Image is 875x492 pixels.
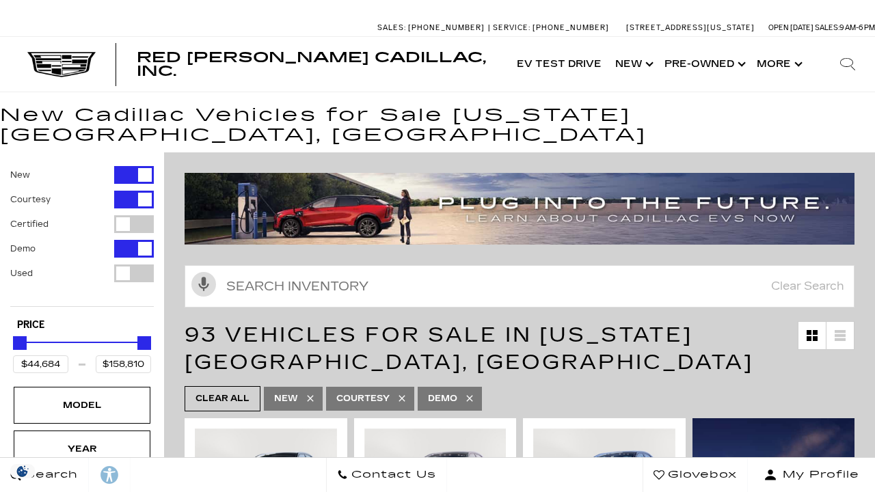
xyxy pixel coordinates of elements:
img: Opt-Out Icon [7,464,38,478]
a: Glovebox [643,458,748,492]
img: Cadillac Dark Logo with Cadillac White Text [27,52,96,78]
span: Search [21,465,78,484]
span: Clear All [196,390,250,407]
button: Open user profile menu [748,458,875,492]
span: Glovebox [664,465,737,484]
span: Red [PERSON_NAME] Cadillac, Inc. [137,49,486,79]
button: More [750,37,807,92]
label: Courtesy [10,193,51,206]
section: Click to Open Cookie Consent Modal [7,464,38,478]
span: 93 Vehicles for Sale in [US_STATE][GEOGRAPHIC_DATA], [GEOGRAPHIC_DATA] [185,323,753,374]
div: Filter by Vehicle Type [10,166,154,306]
span: Demo [428,390,457,407]
label: Used [10,266,33,280]
span: [PHONE_NUMBER] [533,23,609,32]
div: Price [13,331,151,373]
div: YearYear [14,430,150,467]
a: Contact Us [326,458,447,492]
div: Year [48,441,116,456]
span: Sales: [377,23,406,32]
a: New [608,37,658,92]
span: Service: [493,23,530,32]
span: [PHONE_NUMBER] [408,23,485,32]
span: Courtesy [336,390,390,407]
div: ModelModel [14,387,150,424]
input: Maximum [96,355,151,373]
svg: Click to toggle on voice search [191,272,216,297]
span: Open [DATE] [768,23,813,32]
input: Search Inventory [185,265,854,307]
label: New [10,168,30,182]
div: Minimum Price [13,336,27,350]
a: Red [PERSON_NAME] Cadillac, Inc. [137,51,496,78]
span: New [274,390,298,407]
a: EV Test Drive [510,37,608,92]
img: ev-blog-post-banners4 [185,173,854,245]
a: Service: [PHONE_NUMBER] [488,24,612,31]
a: Sales: [PHONE_NUMBER] [377,24,488,31]
span: Contact Us [348,465,436,484]
h5: Price [17,319,147,331]
label: Certified [10,217,49,231]
span: My Profile [777,465,859,484]
span: Sales: [815,23,839,32]
a: Pre-Owned [658,37,750,92]
div: Model [48,398,116,413]
a: [STREET_ADDRESS][US_STATE] [626,23,755,32]
label: Demo [10,242,36,256]
input: Minimum [13,355,68,373]
div: Maximum Price [137,336,151,350]
span: 9 AM-6 PM [839,23,875,32]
